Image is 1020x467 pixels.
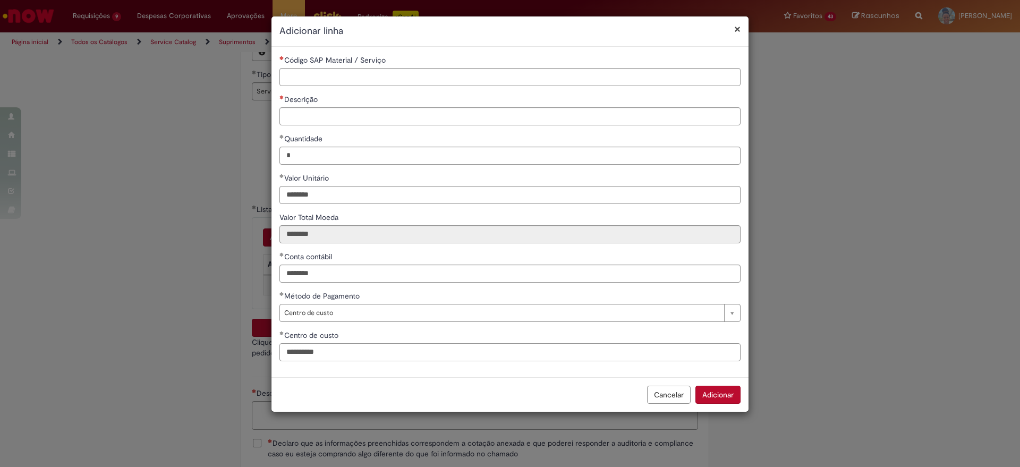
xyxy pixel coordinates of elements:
[279,186,741,204] input: Valor Unitário
[284,330,341,340] span: Centro de custo
[279,252,284,257] span: Obrigatório Preenchido
[647,386,691,404] button: Cancelar
[284,304,719,321] span: Centro de custo
[279,147,741,165] input: Quantidade
[695,386,741,404] button: Adicionar
[734,23,741,35] button: Fechar modal
[279,24,741,38] h2: Adicionar linha
[284,291,362,301] span: Método de Pagamento
[279,134,284,139] span: Obrigatório Preenchido
[279,331,284,335] span: Obrigatório Preenchido
[279,56,284,60] span: Necessários
[284,134,325,143] span: Quantidade
[279,343,741,361] input: Centro de custo
[279,174,284,178] span: Obrigatório Preenchido
[279,107,741,125] input: Descrição
[279,95,284,99] span: Necessários
[279,213,341,222] span: Somente leitura - Valor Total Moeda
[284,55,388,65] span: Código SAP Material / Serviço
[279,265,741,283] input: Conta contábil
[284,252,334,261] span: Conta contábil
[279,292,284,296] span: Obrigatório Preenchido
[279,68,741,86] input: Código SAP Material / Serviço
[284,173,331,183] span: Valor Unitário
[279,225,741,243] input: Valor Total Moeda
[284,95,320,104] span: Descrição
